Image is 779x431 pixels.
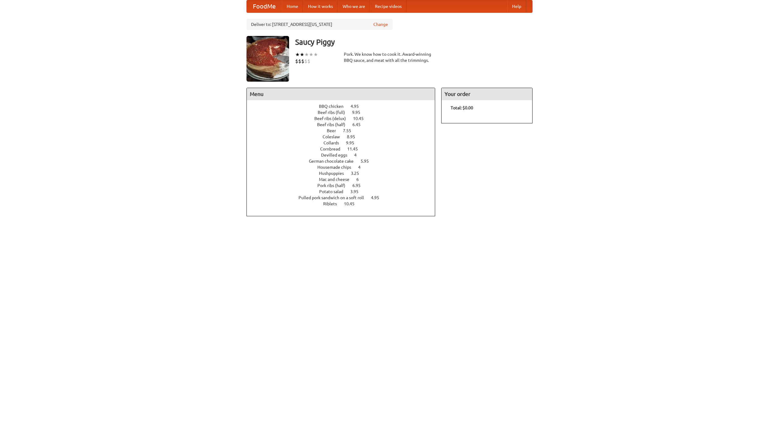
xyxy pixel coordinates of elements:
span: Riblets [323,201,343,206]
li: $ [304,58,307,65]
span: 7.55 [343,128,357,133]
span: Pork ribs (half) [317,183,351,188]
span: 3.25 [351,171,365,176]
li: $ [301,58,304,65]
li: ★ [304,51,309,58]
a: Beef ribs (half) 6.45 [317,122,372,127]
span: 11.45 [347,147,364,151]
a: Coleslaw 8.95 [323,134,366,139]
h4: Your order [442,88,532,100]
span: 4.95 [351,104,365,109]
span: Potato salad [319,189,349,194]
span: 9.95 [346,140,360,145]
span: 9.95 [352,110,366,115]
span: 6 [356,177,365,182]
span: 6.95 [352,183,367,188]
a: Hushpuppies 3.25 [319,171,370,176]
a: Mac and cheese 6 [319,177,370,182]
li: $ [307,58,310,65]
a: FoodMe [247,0,282,12]
span: 10.45 [344,201,361,206]
span: 8.95 [347,134,361,139]
h3: Saucy Piggy [295,36,533,48]
span: Beef ribs (half) [317,122,351,127]
span: 5.95 [361,159,375,164]
li: $ [298,58,301,65]
a: Housemade chips 4 [317,165,372,170]
span: Cornbread [320,147,346,151]
span: 6.45 [352,122,367,127]
span: Beef ribs (full) [318,110,351,115]
a: Beer 7.55 [327,128,362,133]
li: ★ [313,51,318,58]
a: Recipe videos [370,0,407,12]
a: Change [373,21,388,27]
a: Beef ribs (full) 9.95 [318,110,372,115]
li: ★ [300,51,304,58]
span: Beef ribs (delux) [314,116,352,121]
a: Cornbread 11.45 [320,147,369,151]
li: ★ [309,51,313,58]
span: Beer [327,128,342,133]
span: Housemade chips [317,165,357,170]
span: 4 [354,153,363,157]
a: Who we are [338,0,370,12]
a: Home [282,0,303,12]
span: Devilled eggs [321,153,353,157]
li: $ [295,58,298,65]
a: Beef ribs (delux) 10.45 [314,116,375,121]
span: German chocolate cake [309,159,360,164]
img: angular.jpg [246,36,289,82]
a: How it works [303,0,338,12]
a: Help [507,0,526,12]
span: Collards [323,140,345,145]
span: Mac and cheese [319,177,355,182]
a: German chocolate cake 5.95 [309,159,380,164]
a: Potato salad 3.95 [319,189,370,194]
span: BBQ chicken [319,104,350,109]
span: 10.45 [353,116,370,121]
span: 4.95 [371,195,385,200]
div: Deliver to: [STREET_ADDRESS][US_STATE] [246,19,393,30]
span: 4 [358,165,367,170]
b: Total: $0.00 [451,105,473,110]
a: BBQ chicken 4.95 [319,104,370,109]
a: Collards 9.95 [323,140,365,145]
div: Pork. We know how to cook it. Award-winning BBQ sauce, and meat with all the trimmings. [344,51,435,63]
span: Hushpuppies [319,171,350,176]
a: Pulled pork sandwich on a soft roll 4.95 [299,195,390,200]
a: Riblets 10.45 [323,201,366,206]
span: Coleslaw [323,134,346,139]
span: Pulled pork sandwich on a soft roll [299,195,370,200]
span: 3.95 [350,189,365,194]
a: Pork ribs (half) 6.95 [317,183,372,188]
a: Devilled eggs 4 [321,153,368,157]
h4: Menu [247,88,435,100]
li: ★ [295,51,300,58]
